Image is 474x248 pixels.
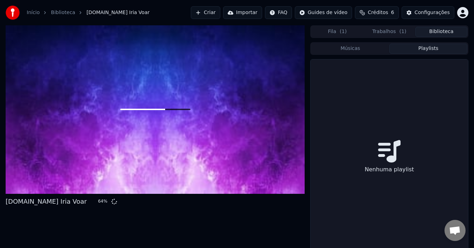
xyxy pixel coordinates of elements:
[355,6,399,19] button: Créditos6
[363,27,415,37] button: Trabalhos
[311,44,389,54] button: Músicas
[191,6,220,19] button: Criar
[98,199,109,204] div: 64 %
[51,9,75,16] a: Biblioteca
[27,9,40,16] a: Início
[402,6,454,19] button: Configurações
[27,9,150,16] nav: breadcrumb
[415,9,450,16] div: Configurações
[415,27,467,37] button: Biblioteca
[368,9,388,16] span: Créditos
[400,28,407,35] span: ( 1 )
[6,197,87,206] div: [DOMAIN_NAME] Iria Voar
[389,44,467,54] button: Playlists
[362,163,417,177] div: Nenhuma playlist
[86,9,150,16] span: [DOMAIN_NAME] Iria Voar
[265,6,292,19] button: FAQ
[311,27,363,37] button: Fila
[223,6,262,19] button: Importar
[340,28,347,35] span: ( 1 )
[391,9,394,16] span: 6
[444,220,466,241] div: Bate-papo aberto
[295,6,352,19] button: Guides de vídeo
[6,6,20,20] img: youka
